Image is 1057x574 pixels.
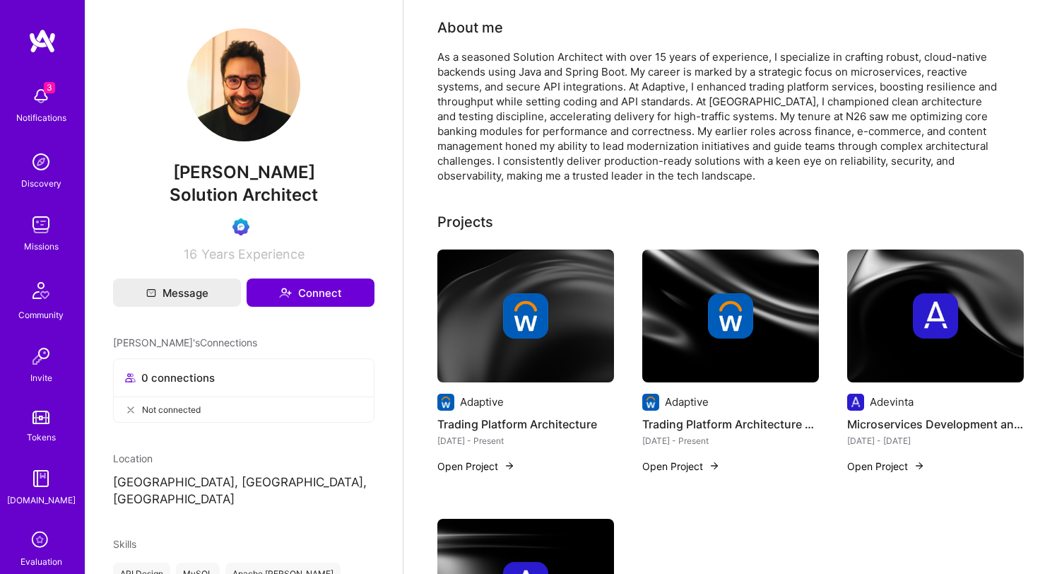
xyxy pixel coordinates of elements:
span: 0 connections [141,370,215,385]
div: [DATE] - [DATE] [847,433,1024,448]
div: Projects [437,211,493,233]
div: About me [437,17,503,38]
p: [GEOGRAPHIC_DATA], [GEOGRAPHIC_DATA], [GEOGRAPHIC_DATA] [113,474,374,508]
div: Adevinta [870,394,914,409]
img: arrow-right [914,460,925,471]
div: As a seasoned Solution Architect with over 15 years of experience, I specialize in crafting robus... [437,49,1003,183]
div: Notifications [16,110,66,125]
h4: Microservices Development and Consistency Promotion [847,415,1024,433]
img: Evaluation Call Booked [232,218,249,235]
span: 3 [44,82,55,93]
div: Evaluation [20,554,62,569]
div: [DATE] - Present [437,433,614,448]
h4: Trading Platform Architecture [437,415,614,433]
button: Message [113,279,241,307]
i: icon Connect [279,286,292,299]
span: [PERSON_NAME]'s Connections [113,335,257,350]
img: bell [27,82,55,110]
img: cover [437,250,614,382]
img: Invite [27,342,55,370]
div: [DATE] - Present [642,433,819,448]
img: cover [847,250,1024,382]
img: discovery [27,148,55,176]
span: Skills [113,538,136,550]
span: Not connected [142,402,201,417]
i: icon Mail [146,288,156,298]
div: Tokens [27,430,56,445]
span: [PERSON_NAME] [113,162,374,183]
div: [DOMAIN_NAME] [7,493,76,508]
div: Invite [30,370,52,385]
img: teamwork [27,211,55,239]
button: Open Project [847,459,925,474]
img: Community [24,274,58,307]
img: cover [642,250,819,382]
i: icon Collaborator [125,373,136,383]
div: Adaptive [460,394,504,409]
img: guide book [27,464,55,493]
span: 16 [184,247,197,262]
img: arrow-right [504,460,515,471]
img: Company logo [642,394,659,411]
img: Company logo [503,293,548,339]
button: Open Project [437,459,515,474]
span: Years Experience [201,247,305,262]
i: icon CloseGray [125,404,136,416]
span: Solution Architect [170,184,318,205]
button: 0 connectionsNot connected [113,358,374,423]
img: Company logo [847,394,864,411]
img: arrow-right [709,460,720,471]
img: User Avatar [187,28,300,141]
img: tokens [33,411,49,424]
button: Open Project [642,459,720,474]
div: Discovery [21,176,61,191]
h4: Trading Platform Architecture Enhancement [642,415,819,433]
img: Company logo [913,293,958,339]
div: Adaptive [665,394,709,409]
div: Location [113,451,374,466]
img: Company logo [708,293,753,339]
div: Missions [24,239,59,254]
button: Connect [247,279,374,307]
i: icon SelectionTeam [28,527,54,554]
div: Community [18,307,64,322]
img: Company logo [437,394,454,411]
img: logo [28,28,57,54]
